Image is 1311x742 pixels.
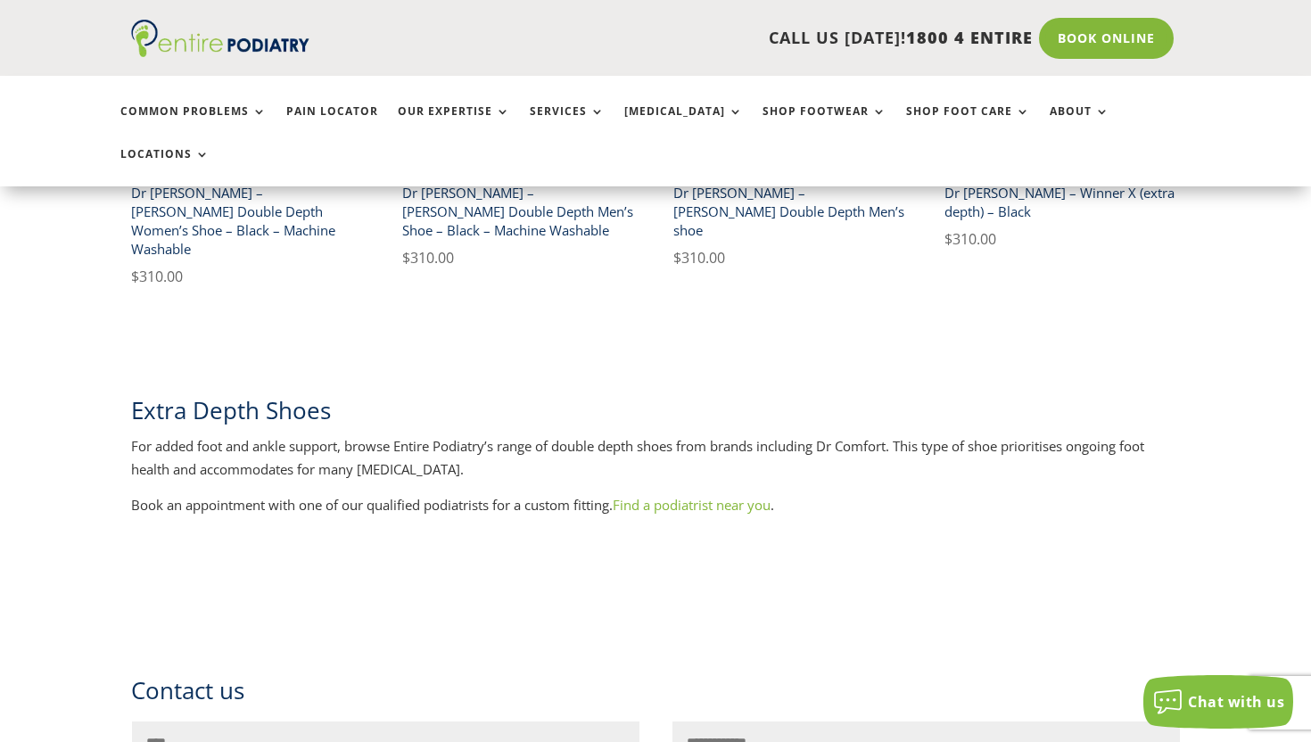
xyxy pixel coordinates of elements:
[120,105,267,144] a: Common Problems
[131,267,183,286] bdi: 310.00
[673,248,681,268] span: $
[131,674,1180,721] h3: Contact us
[944,229,952,249] span: $
[131,435,1180,494] p: For added foot and ankle support, browse Entire Podiatry’s range of double depth shoes from brand...
[131,20,309,57] img: logo (1)
[944,177,1175,227] h2: Dr [PERSON_NAME] – Winner X (extra depth) – Black
[286,105,378,144] a: Pain Locator
[906,27,1033,48] span: 1800 4 ENTIRE
[373,27,1033,50] p: CALL US [DATE]!
[131,394,1180,435] h2: Extra Depth Shoes
[398,105,510,144] a: Our Expertise
[613,496,771,514] a: Find a podiatrist near you
[120,148,210,186] a: Locations
[1188,692,1284,712] span: Chat with us
[402,177,633,246] h2: Dr [PERSON_NAME] – [PERSON_NAME] Double Depth Men’s Shoe – Black – Machine Washable
[1143,675,1293,729] button: Chat with us
[1050,105,1109,144] a: About
[624,105,743,144] a: [MEDICAL_DATA]
[131,177,362,265] h2: Dr [PERSON_NAME] – [PERSON_NAME] Double Depth Women’s Shoe – Black – Machine Washable
[131,494,1180,517] p: Book an appointment with one of our qualified podiatrists for a custom fitting. .
[402,248,454,268] bdi: 310.00
[131,43,309,61] a: Entire Podiatry
[673,248,725,268] bdi: 310.00
[944,229,996,249] bdi: 310.00
[1039,18,1174,59] a: Book Online
[763,105,886,144] a: Shop Footwear
[402,248,410,268] span: $
[906,105,1030,144] a: Shop Foot Care
[131,267,139,286] span: $
[530,105,605,144] a: Services
[673,177,904,246] h2: Dr [PERSON_NAME] – [PERSON_NAME] Double Depth Men’s shoe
